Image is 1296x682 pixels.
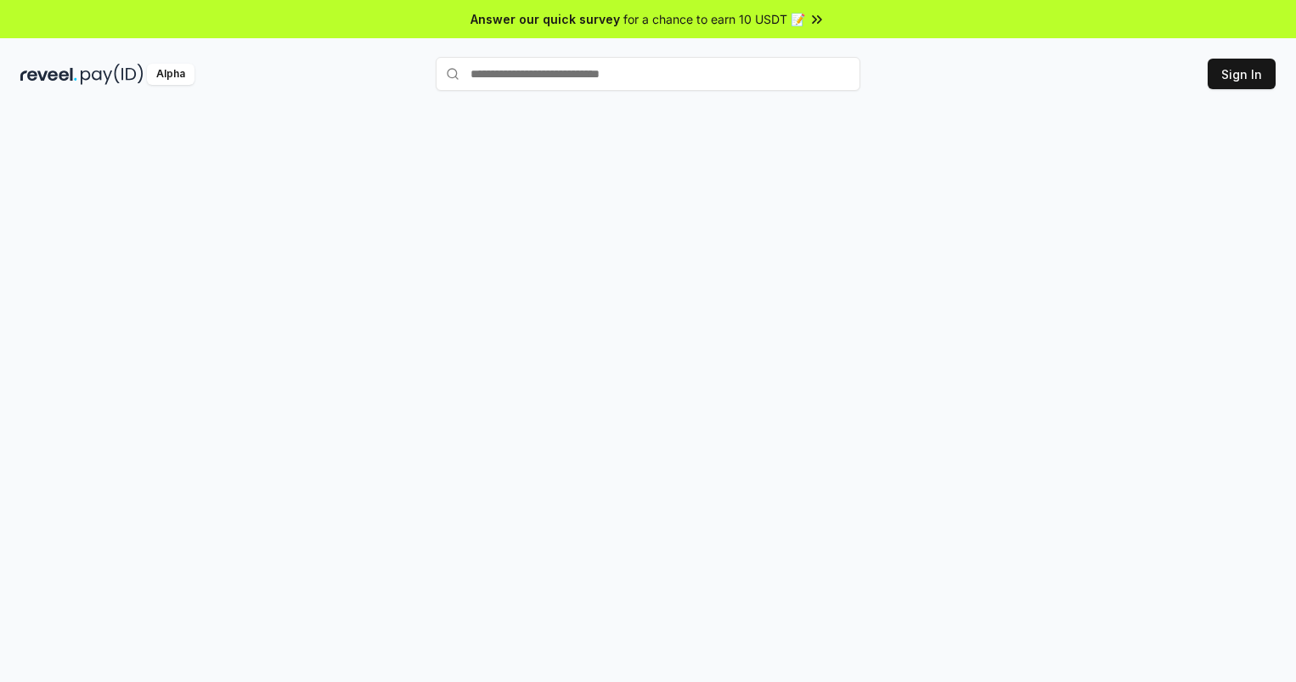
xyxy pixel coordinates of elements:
img: reveel_dark [20,64,77,85]
button: Sign In [1208,59,1276,89]
div: Alpha [147,64,194,85]
img: pay_id [81,64,144,85]
span: for a chance to earn 10 USDT 📝 [623,10,805,28]
span: Answer our quick survey [471,10,620,28]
